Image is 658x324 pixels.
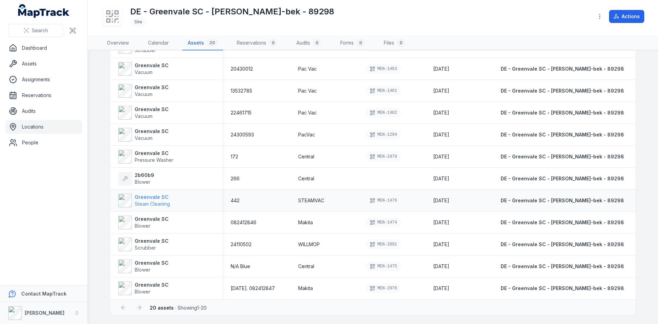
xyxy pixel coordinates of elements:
[501,263,624,269] span: DE - Greenvale SC - [PERSON_NAME]-bek - 89298
[501,285,624,292] a: DE - Greenvale SC - [PERSON_NAME]-bek - 89298
[135,245,156,251] span: Scrubber
[32,27,48,34] span: Search
[366,196,401,205] div: MEN-1476
[5,104,82,118] a: Audits
[25,310,64,316] strong: [PERSON_NAME]
[366,218,401,227] div: MEN-1474
[291,36,327,50] a: Audits0
[135,223,150,229] span: Blower
[501,66,624,72] span: DE - Greenvale SC - [PERSON_NAME]-bek - 89298
[118,62,169,76] a: Greenvale SCVacuum
[366,130,401,140] div: MEN-1294
[135,172,154,179] strong: 2b60b9
[433,154,449,159] span: [DATE]
[298,241,320,248] span: WILLMOP
[135,69,153,75] span: Vacuum
[231,109,252,116] span: 22461715
[231,65,253,72] span: 20430012
[118,172,154,185] a: 2b60b9Blower
[135,84,169,91] strong: Greenvale SC
[501,153,624,160] a: DE - Greenvale SC - [PERSON_NAME]-bek - 89298
[433,110,449,116] span: [DATE]
[135,201,170,207] span: Steam Cleaning
[501,87,624,94] a: DE - Greenvale SC - [PERSON_NAME]-bek - 89298
[118,128,169,142] a: Greenvale SCVacuum
[135,91,153,97] span: Vacuum
[101,36,134,50] a: Overview
[501,110,624,116] span: DE - Greenvale SC - [PERSON_NAME]-bek - 89298
[135,179,150,185] span: Blower
[150,305,174,311] strong: 20 assets
[231,241,252,248] span: 24110502
[231,285,275,292] span: [DATE]. 082412847
[269,39,277,47] div: 0
[5,88,82,102] a: Reservations
[501,154,624,159] span: DE - Greenvale SC - [PERSON_NAME]-bek - 89298
[298,285,313,292] span: Makita
[433,285,449,291] span: [DATE]
[298,87,317,94] span: Pac Vac
[231,153,238,160] span: 172
[501,88,624,94] span: DE - Greenvale SC - [PERSON_NAME]-bek - 89298
[433,132,449,137] span: [DATE]
[298,153,314,160] span: Central
[397,39,405,47] div: 0
[118,260,169,273] a: Greenvale SCBlower
[366,152,401,161] div: MEN-2979
[501,175,624,182] a: DE - Greenvale SC - [PERSON_NAME]-bek - 89298
[433,87,449,94] time: 8/13/25, 11:25:00 AM
[433,88,449,94] span: [DATE]
[433,219,449,225] span: [DATE]
[231,131,254,138] span: 24300593
[501,109,624,116] a: DE - Greenvale SC - [PERSON_NAME]-bek - 89298
[118,238,169,251] a: Greenvale SCScrubber
[433,66,449,72] span: [DATE]
[366,262,401,271] div: MEN-1475
[5,120,82,134] a: Locations
[18,4,70,18] a: MapTrack
[298,65,317,72] span: Pac Vac
[433,263,449,269] span: [DATE]
[335,36,370,50] a: Forms0
[298,219,313,226] span: Makita
[135,157,173,163] span: Pressure Washer
[366,108,401,118] div: MEN-1462
[135,267,150,273] span: Blower
[118,194,170,207] a: Greenvale SCSteam Cleaning
[378,36,411,50] a: Files0
[118,106,169,120] a: Greenvale SCVacuum
[5,57,82,71] a: Assets
[231,87,252,94] span: 13532785
[231,263,250,270] span: N/A Blue
[501,131,624,138] a: DE - Greenvale SC - [PERSON_NAME]-bek - 89298
[501,241,624,247] span: DE - Greenvale SC - [PERSON_NAME]-bek - 89298
[135,260,169,266] strong: Greenvale SC
[118,84,169,98] a: Greenvale SCVacuum
[366,240,401,249] div: MEN-2891
[501,65,624,72] a: DE - Greenvale SC - [PERSON_NAME]-bek - 89298
[135,194,170,201] strong: Greenvale SC
[135,289,150,295] span: Blower
[501,132,624,137] span: DE - Greenvale SC - [PERSON_NAME]-bek - 89298
[118,150,173,164] a: Greenvale SCPressure Washer
[433,241,449,247] span: [DATE]
[21,291,66,297] strong: Contact MapTrack
[150,305,207,311] span: · Showing 1 - 20
[501,285,624,291] span: DE - Greenvale SC - [PERSON_NAME]-bek - 89298
[356,39,365,47] div: 0
[8,24,63,37] button: Search
[313,39,321,47] div: 0
[5,73,82,86] a: Assignments
[298,263,314,270] span: Central
[207,39,218,47] div: 20
[231,175,240,182] span: 266
[609,10,644,23] button: Actions
[231,197,240,204] span: 442
[433,197,449,204] time: 2/6/26, 10:25:00 AM
[135,47,156,53] span: Scrubber
[366,64,401,74] div: MEN-1463
[143,36,174,50] a: Calendar
[433,219,449,226] time: 2/5/26, 10:25:00 AM
[135,62,169,69] strong: Greenvale SC
[298,131,315,138] span: PacVac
